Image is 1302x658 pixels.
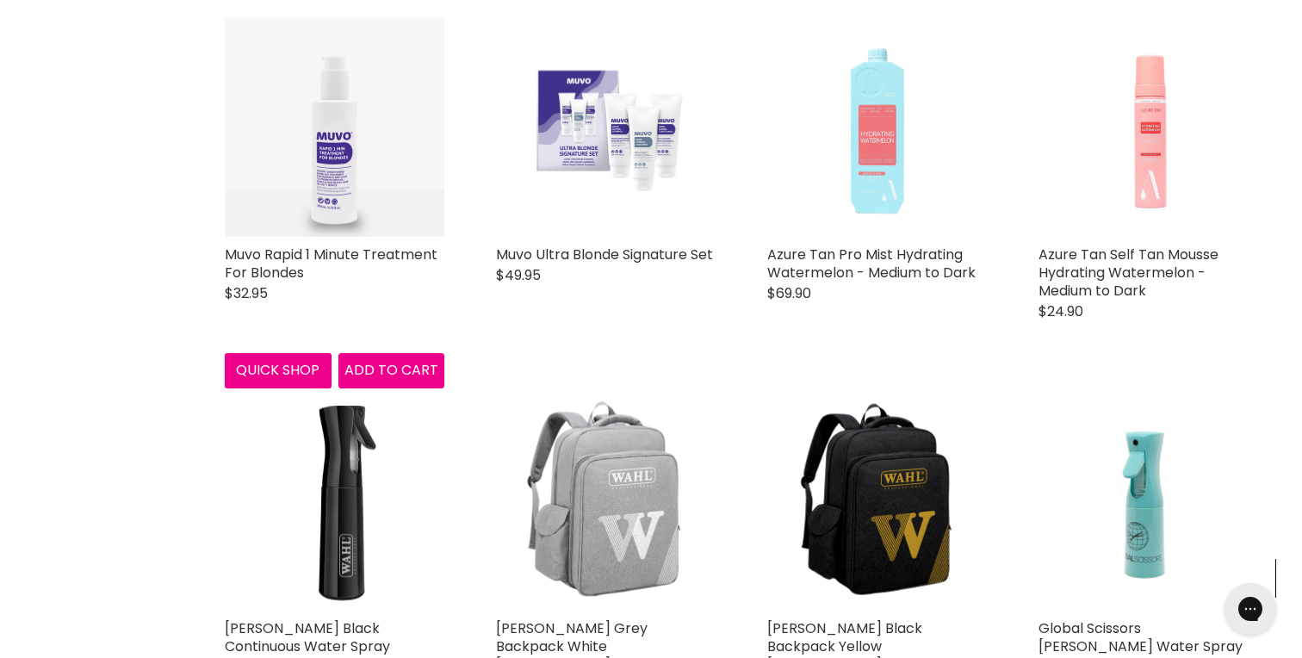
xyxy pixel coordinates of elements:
[496,391,716,611] img: Wahl Grey Backpack White Wahl Logo
[1038,391,1258,611] a: Global Scissors Tiffani Water Spray
[344,360,438,380] span: Add to cart
[496,265,541,285] span: $49.95
[1216,577,1285,641] iframe: Gorgias live chat messenger
[1038,17,1258,237] a: Azure Tan Self Tan Mousse Hydrating Watermelon - Medium to Dark Azure Tan Self Tan Mousse Hydrati...
[1038,17,1258,237] img: Azure Tan Self Tan Mousse Hydrating Watermelon - Medium to Dark
[1038,618,1243,656] a: Global Scissors [PERSON_NAME] Water Spray
[225,283,268,303] span: $32.95
[225,618,390,656] a: [PERSON_NAME] Black Continuous Water Spray
[496,17,716,237] a: Muvo Ultra Blonde Signature Set
[338,353,445,388] button: Add to cart
[225,391,444,611] img: Wahl Black Continuous Water Spray
[1038,301,1083,321] span: $24.90
[225,17,444,237] img: Muvo Rapid 1 Minute Treatment For Blondes
[767,17,987,237] img: Azure Tan Pro Mist Hydrating Watermelon - Medium to Dark
[1044,391,1253,611] img: Global Scissors Tiffani Water Spray
[767,283,811,303] span: $69.90
[225,353,332,388] button: Quick shop
[767,245,976,282] a: Azure Tan Pro Mist Hydrating Watermelon - Medium to Dark
[225,245,437,282] a: Muvo Rapid 1 Minute Treatment For Blondes
[1038,245,1218,301] a: Azure Tan Self Tan Mousse Hydrating Watermelon - Medium to Dark
[496,245,713,264] a: Muvo Ultra Blonde Signature Set
[496,49,716,207] img: Muvo Ultra Blonde Signature Set
[767,391,987,611] img: Wahl Black Backpack Yellow Wahl Logo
